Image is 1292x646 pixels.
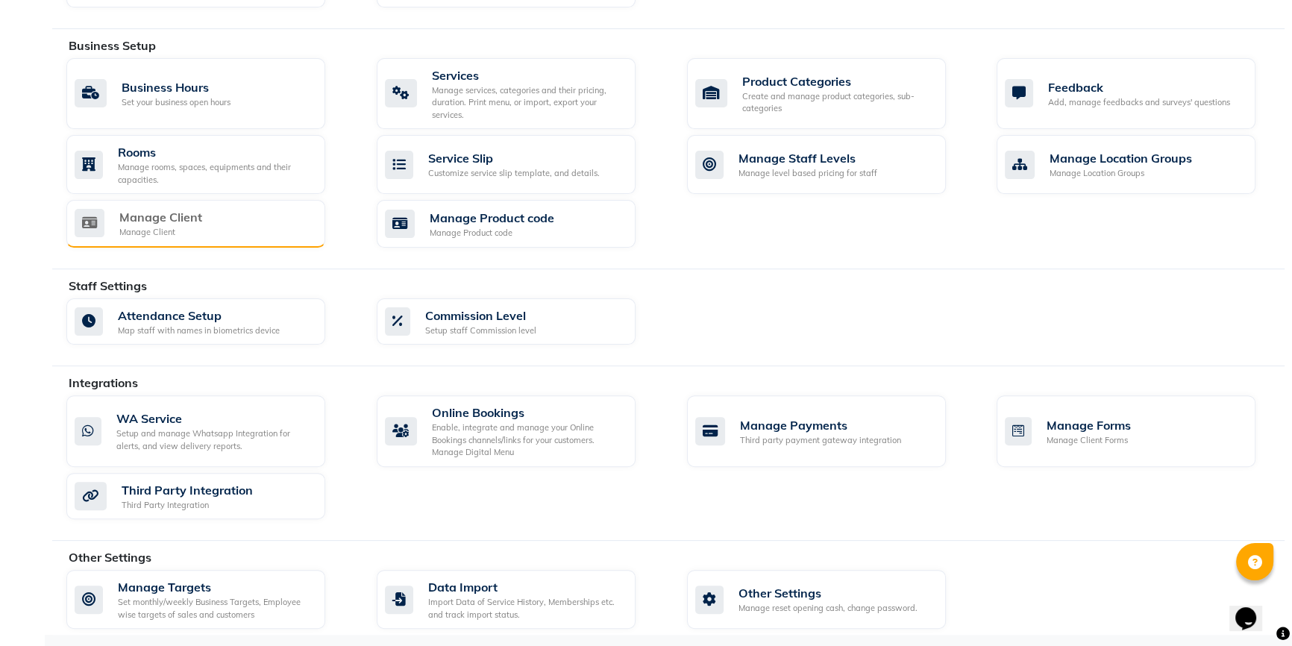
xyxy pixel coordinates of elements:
[1229,586,1277,631] iframe: chat widget
[428,578,624,596] div: Data Import
[1050,167,1192,180] div: Manage Location Groups
[377,135,665,194] a: Service SlipCustomize service slip template, and details.
[1048,96,1230,109] div: Add, manage feedbacks and surveys' questions
[118,324,280,337] div: Map staff with names in biometrics device
[742,90,934,115] div: Create and manage product categories, sub-categories
[377,395,665,467] a: Online BookingsEnable, integrate and manage your Online Bookings channels/links for your customer...
[66,200,354,248] a: Manage ClientManage Client
[119,208,202,226] div: Manage Client
[738,602,918,615] div: Manage reset opening cash, change password.
[1048,78,1230,96] div: Feedback
[430,209,554,227] div: Manage Product code
[432,66,624,84] div: Services
[66,570,354,629] a: Manage TargetsSet monthly/weekly Business Targets, Employee wise targets of sales and customers
[997,58,1285,130] a: FeedbackAdd, manage feedbacks and surveys' questions
[428,596,624,621] div: Import Data of Service History, Memberships etc. and track import status.
[122,499,253,512] div: Third Party Integration
[66,135,354,194] a: RoomsManage rooms, spaces, equipments and their capacities.
[116,410,313,427] div: WA Service
[1047,416,1131,434] div: Manage Forms
[122,481,253,499] div: Third Party Integration
[738,584,918,602] div: Other Settings
[432,84,624,122] div: Manage services, categories and their pricing, duration. Print menu, or import, export your servi...
[738,149,877,167] div: Manage Staff Levels
[687,570,975,629] a: Other SettingsManage reset opening cash, change password.
[687,58,975,130] a: Product CategoriesCreate and manage product categories, sub-categories
[66,298,354,345] a: Attendance SetupMap staff with names in biometrics device
[118,161,313,186] div: Manage rooms, spaces, equipments and their capacities.
[66,395,354,467] a: WA ServiceSetup and manage Whatsapp Integration for alerts, and view delivery reports.
[119,226,202,239] div: Manage Client
[428,149,600,167] div: Service Slip
[118,143,313,161] div: Rooms
[118,307,280,324] div: Attendance Setup
[66,58,354,130] a: Business HoursSet your business open hours
[118,578,313,596] div: Manage Targets
[432,404,624,421] div: Online Bookings
[377,58,665,130] a: ServicesManage services, categories and their pricing, duration. Print menu, or import, export yo...
[1047,434,1131,447] div: Manage Client Forms
[118,596,313,621] div: Set monthly/weekly Business Targets, Employee wise targets of sales and customers
[377,200,665,248] a: Manage Product codeManage Product code
[740,434,901,447] div: Third party payment gateway integration
[1050,149,1192,167] div: Manage Location Groups
[377,570,665,629] a: Data ImportImport Data of Service History, Memberships etc. and track import status.
[428,167,600,180] div: Customize service slip template, and details.
[377,298,665,345] a: Commission LevelSetup staff Commission level
[997,395,1285,467] a: Manage FormsManage Client Forms
[116,427,313,452] div: Setup and manage Whatsapp Integration for alerts, and view delivery reports.
[687,135,975,194] a: Manage Staff LevelsManage level based pricing for staff
[425,307,536,324] div: Commission Level
[425,324,536,337] div: Setup staff Commission level
[687,395,975,467] a: Manage PaymentsThird party payment gateway integration
[430,227,554,239] div: Manage Product code
[66,473,354,520] a: Third Party IntegrationThird Party Integration
[740,416,901,434] div: Manage Payments
[742,72,934,90] div: Product Categories
[432,421,624,459] div: Enable, integrate and manage your Online Bookings channels/links for your customers. Manage Digit...
[997,135,1285,194] a: Manage Location GroupsManage Location Groups
[122,96,231,109] div: Set your business open hours
[122,78,231,96] div: Business Hours
[738,167,877,180] div: Manage level based pricing for staff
